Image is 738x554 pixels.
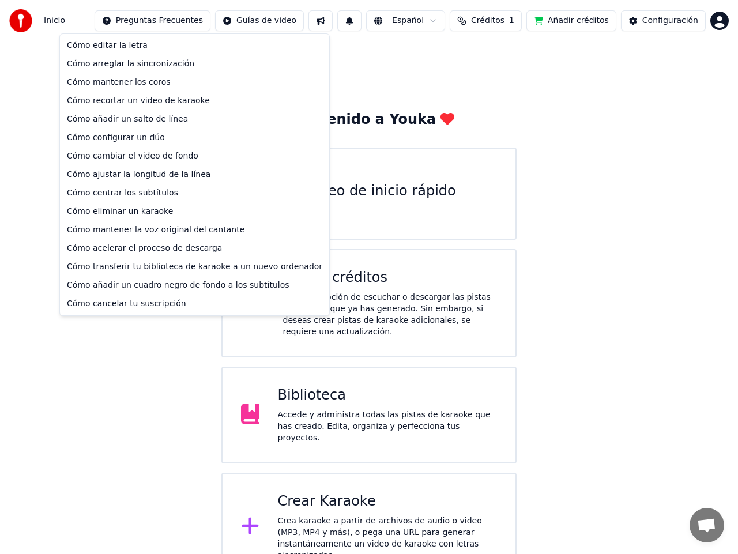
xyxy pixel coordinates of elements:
div: Cómo acelerar el proceso de descarga [62,239,327,258]
div: Cómo mantener la voz original del cantante [62,221,327,239]
div: Cómo eliminar un karaoke [62,202,327,221]
div: Cómo mantener los coros [62,73,327,92]
div: Cómo configurar un dúo [62,129,327,147]
div: Cómo arreglar la sincronización [62,55,327,73]
div: Cómo añadir un salto de línea [62,110,327,129]
div: Cómo cambiar el video de fondo [62,147,327,165]
div: Cómo ajustar la longitud de la línea [62,165,327,184]
div: Cómo cancelar tu suscripción [62,295,327,313]
div: Cómo recortar un video de karaoke [62,92,327,110]
div: Cómo añadir un cuadro negro de fondo a los subtítulos [62,276,327,295]
div: Cómo centrar los subtítulos [62,184,327,202]
div: Cómo transferir tu biblioteca de karaoke a un nuevo ordenador [62,258,327,276]
div: Cómo editar la letra [62,36,327,55]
